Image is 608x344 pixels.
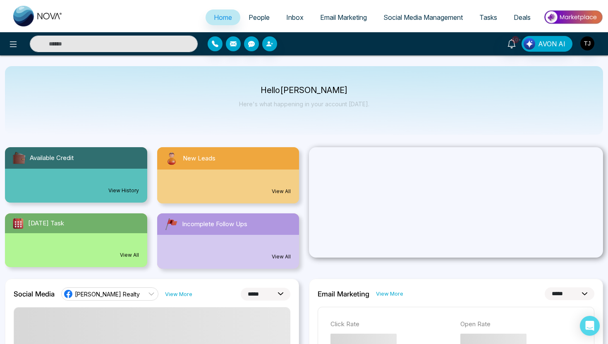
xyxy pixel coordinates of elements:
[240,10,278,25] a: People
[13,6,63,26] img: Nova CRM Logo
[320,13,367,21] span: Email Marketing
[383,13,463,21] span: Social Media Management
[249,13,270,21] span: People
[12,217,25,230] img: todayTask.svg
[75,290,140,298] span: [PERSON_NAME] Realty
[543,8,603,26] img: Market-place.gif
[538,39,565,49] span: AVON AI
[286,13,304,21] span: Inbox
[330,320,452,329] p: Click Rate
[522,36,572,52] button: AVON AI
[580,316,600,336] div: Open Intercom Messenger
[239,100,369,107] p: Here's what happening in your account [DATE].
[502,36,522,50] a: 10+
[239,87,369,94] p: Hello [PERSON_NAME]
[14,290,55,298] h2: Social Media
[206,10,240,25] a: Home
[28,219,64,228] span: [DATE] Task
[164,150,180,166] img: newLeads.svg
[214,13,232,21] span: Home
[30,153,74,163] span: Available Credit
[272,188,291,195] a: View All
[120,251,139,259] a: View All
[460,320,582,329] p: Open Rate
[376,290,403,298] a: View More
[164,217,179,232] img: followUps.svg
[524,38,535,50] img: Lead Flow
[471,10,505,25] a: Tasks
[505,10,539,25] a: Deals
[108,187,139,194] a: View History
[512,36,519,43] span: 10+
[318,290,369,298] h2: Email Marketing
[375,10,471,25] a: Social Media Management
[183,154,215,163] span: New Leads
[278,10,312,25] a: Inbox
[12,150,26,165] img: availableCredit.svg
[272,253,291,260] a: View All
[152,147,304,203] a: New LeadsView All
[182,220,247,229] span: Incomplete Follow Ups
[580,36,594,50] img: User Avatar
[312,10,375,25] a: Email Marketing
[514,13,531,21] span: Deals
[152,213,304,269] a: Incomplete Follow UpsView All
[165,290,192,298] a: View More
[479,13,497,21] span: Tasks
